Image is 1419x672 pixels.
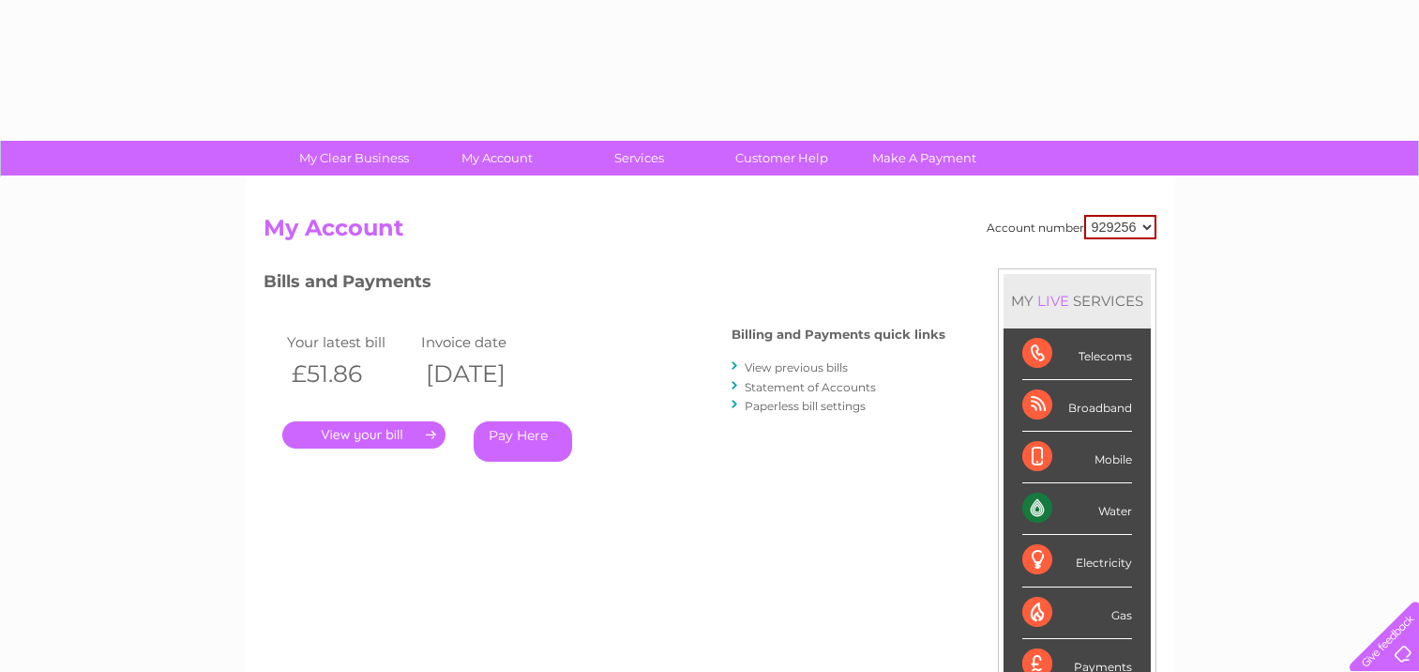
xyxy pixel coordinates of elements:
[745,380,876,394] a: Statement of Accounts
[562,141,717,176] a: Services
[1034,292,1073,310] div: LIVE
[745,360,848,374] a: View previous bills
[847,141,1002,176] a: Make A Payment
[264,215,1156,251] h2: My Account
[282,421,445,449] a: .
[419,141,574,176] a: My Account
[474,421,572,462] a: Pay Here
[416,329,551,355] td: Invoice date
[416,355,551,393] th: [DATE]
[264,268,945,301] h3: Bills and Payments
[1022,328,1132,380] div: Telecoms
[282,355,417,393] th: £51.86
[1022,535,1132,587] div: Electricity
[704,141,859,176] a: Customer Help
[1022,380,1132,432] div: Broadband
[1022,483,1132,535] div: Water
[282,329,417,355] td: Your latest bill
[1004,274,1151,328] div: MY SERVICES
[277,141,431,176] a: My Clear Business
[745,399,866,413] a: Paperless bill settings
[1022,588,1132,639] div: Gas
[732,328,945,342] h4: Billing and Payments quick links
[1022,432,1132,483] div: Mobile
[987,215,1156,239] div: Account number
